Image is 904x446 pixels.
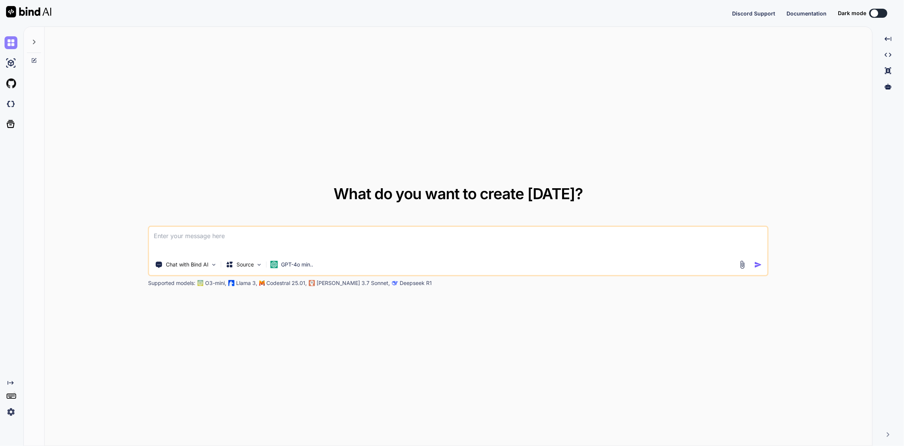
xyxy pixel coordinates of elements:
[5,36,17,49] img: chat
[260,280,265,286] img: Mistral-AI
[754,261,762,269] img: icon
[270,261,278,268] img: GPT-4o mini
[229,280,235,286] img: Llama2
[392,280,398,286] img: claude
[5,406,17,418] img: settings
[5,98,17,110] img: darkCloudIdeIcon
[198,280,204,286] img: GPT-4
[787,9,827,17] button: Documentation
[732,10,775,17] span: Discord Support
[738,260,747,269] img: attachment
[732,9,775,17] button: Discord Support
[309,280,315,286] img: claude
[6,6,51,17] img: Bind AI
[211,262,217,268] img: Pick Tools
[166,261,209,268] p: Chat with Bind AI
[334,184,583,203] span: What do you want to create [DATE]?
[787,10,827,17] span: Documentation
[266,279,307,287] p: Codestral 25.01,
[236,261,254,268] p: Source
[281,261,313,268] p: GPT-4o min..
[5,77,17,90] img: githubLight
[205,279,226,287] p: O3-mini,
[838,9,866,17] span: Dark mode
[317,279,390,287] p: [PERSON_NAME] 3.7 Sonnet,
[400,279,432,287] p: Deepseek R1
[148,279,195,287] p: Supported models:
[5,57,17,70] img: ai-studio
[256,262,263,268] img: Pick Models
[236,279,257,287] p: Llama 3,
